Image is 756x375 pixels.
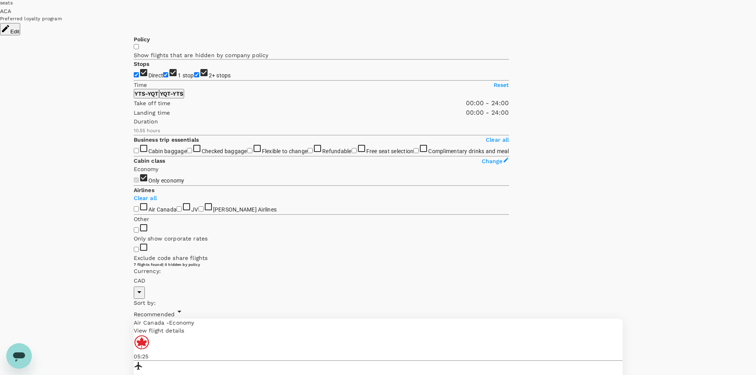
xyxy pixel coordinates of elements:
input: 2+ stops [194,72,199,77]
span: 1 stop [178,72,194,79]
input: Complimentary drinks and meal [414,148,419,153]
input: Only show corporate rates [134,227,139,233]
span: - [166,319,169,326]
p: Duration [134,117,509,125]
p: Clear all [486,136,509,144]
span: Only economy [148,177,185,184]
strong: Cabin class [134,158,165,164]
p: Landing time [134,109,170,117]
input: Free seat selection [352,148,357,153]
p: Time [134,81,147,89]
input: Exclude code share flights [134,247,139,252]
p: Reset [494,81,509,89]
span: Checked baggage [202,148,247,154]
input: Cabin baggage [134,148,139,153]
p: Exclude code share flights [134,254,509,262]
span: Air Canada [134,319,167,326]
span: Economy [169,319,194,326]
span: 2+ stops [209,72,231,79]
input: Checked baggage [187,148,192,153]
strong: Business trip essentials [134,137,199,143]
p: Clear all [134,194,509,202]
span: [PERSON_NAME] Airlines [213,206,277,213]
p: 05:25 [134,352,623,360]
span: Flexible to change [262,148,308,154]
span: Change [482,158,503,164]
p: Policy [134,35,509,43]
input: Direct [134,72,139,77]
span: Recommended [134,311,175,317]
input: Flexible to change [247,148,252,153]
button: Open [134,287,145,299]
span: Direct [148,72,164,79]
span: JV [191,206,198,213]
input: Only economy [134,177,139,183]
p: View flight details [134,327,194,335]
div: 7 flights found | 0 hidden by policy [134,262,623,267]
span: 00:00 - 24:00 [466,109,509,116]
input: Refundable [308,148,313,153]
p: Show flights that are hidden by company policy [134,51,509,59]
input: 1 stop [163,72,168,77]
p: Economy [134,165,509,173]
input: Air Canada [134,206,139,212]
span: Refundable [322,148,352,154]
span: Free seat selection [366,148,414,154]
span: Air Canada [148,206,177,213]
p: Take off time [134,99,171,107]
span: Complimentary drinks and meal [428,148,509,154]
span: Cabin baggage [148,148,187,154]
p: YTS - YQT [135,90,158,98]
iframe: Button to launch messaging window [6,343,32,369]
img: AC [134,335,150,350]
span: 00:00 - 24:00 [466,99,509,107]
p: Only show corporate rates [134,235,509,242]
input: [PERSON_NAME] Airlines [198,206,204,212]
span: Sort by : [134,300,156,306]
p: Other [134,215,509,223]
span: 10.55 hours [134,128,160,133]
span: Currency : [134,268,161,274]
p: YQT - YTS [160,90,183,98]
strong: Airlines [134,187,154,193]
strong: Stops [134,61,150,67]
input: JV [177,206,182,212]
